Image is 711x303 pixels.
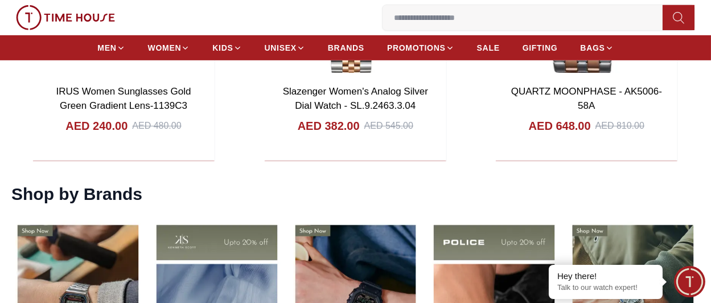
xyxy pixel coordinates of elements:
[148,38,190,58] a: WOMEN
[66,118,128,134] h4: AED 240.00
[133,119,182,133] div: AED 480.00
[148,42,182,54] span: WOMEN
[212,38,241,58] a: KIDS
[212,42,233,54] span: KIDS
[523,38,558,58] a: GIFTING
[265,38,305,58] a: UNISEX
[16,5,115,30] img: ...
[328,38,364,58] a: BRANDS
[523,42,558,54] span: GIFTING
[477,42,500,54] span: SALE
[674,266,705,297] div: Chat Widget
[282,86,428,112] a: Slazenger Women's Analog Silver Dial Watch - SL.9.2463.3.04
[580,42,605,54] span: BAGS
[387,38,454,58] a: PROMOTIONS
[364,119,413,133] div: AED 545.00
[97,42,116,54] span: MEN
[56,86,191,112] a: IRUS Women Sunglasses Gold Green Gradient Lens-1139C3
[511,86,662,112] a: QUARTZ MOONPHASE - AK5006-58A
[529,118,591,134] h4: AED 648.00
[557,283,654,293] p: Talk to our watch expert!
[97,38,125,58] a: MEN
[557,271,654,282] div: Hey there!
[387,42,446,54] span: PROMOTIONS
[328,42,364,54] span: BRANDS
[580,38,613,58] a: BAGS
[297,118,359,134] h4: AED 382.00
[265,42,297,54] span: UNISEX
[595,119,644,133] div: AED 810.00
[11,184,142,204] h2: Shop by Brands
[477,38,500,58] a: SALE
